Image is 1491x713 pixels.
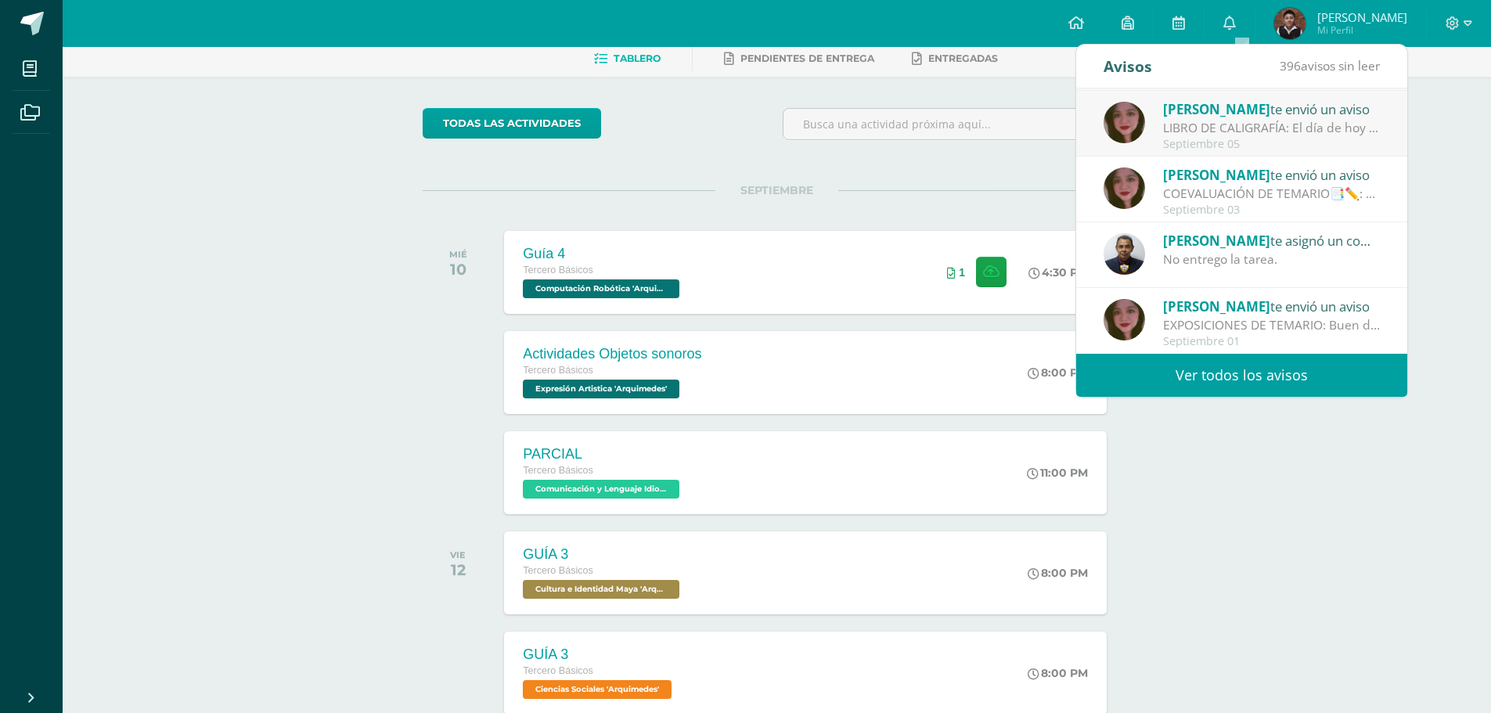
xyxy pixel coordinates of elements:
[1163,316,1381,334] div: EXPOSICIONES DE TEMARIO: Buen día chicos, espero se encuentren bien. Me comunico por este medio p...
[523,346,701,362] div: Actividades Objetos sonoros
[523,565,593,576] span: Tercero Básicos
[523,580,679,599] span: Cultura e Identidad Maya 'Arquimedes'
[523,646,675,663] div: GUÍA 3
[449,260,467,279] div: 10
[1028,666,1088,680] div: 8:00 PM
[715,183,838,197] span: SEPTIEMBRE
[1104,299,1145,340] img: 76ba8faa5d35b300633ec217a03f91ef.png
[1028,366,1088,380] div: 8:00 PM
[1076,354,1407,397] a: Ver todos los avisos
[1163,335,1381,348] div: Septiembre 01
[1163,296,1381,316] div: te envió un aviso
[1104,102,1145,143] img: 76ba8faa5d35b300633ec217a03f91ef.png
[523,446,683,463] div: PARCIAL
[523,546,683,563] div: GUÍA 3
[1163,166,1270,184] span: [PERSON_NAME]
[1163,250,1381,268] div: No entrego la tarea.
[1163,185,1381,203] div: COEVALUACIÓN DE TEMARIO📑✏️: Buen día chicos, me comunico nuevamente por este medio para informar ...
[1163,164,1381,185] div: te envió un aviso
[912,46,998,71] a: Entregadas
[523,380,679,398] span: Expresión Artistica 'Arquimedes'
[1163,99,1381,119] div: te envió un aviso
[523,365,593,376] span: Tercero Básicos
[959,266,965,279] span: 1
[1163,138,1381,151] div: Septiembre 05
[1163,297,1270,315] span: [PERSON_NAME]
[1163,100,1270,118] span: [PERSON_NAME]
[947,266,965,279] div: Archivos entregados
[423,108,601,139] a: todas las Actividades
[450,560,466,579] div: 12
[523,279,679,298] span: Computación Robótica 'Arquimedes'
[1163,119,1381,137] div: LIBRO DE CALIGRAFÍA: El día de hoy se les entregó a los estudiantes el libro de caligrafía termin...
[449,249,467,260] div: MIÉ
[1027,466,1088,480] div: 11:00 PM
[1104,233,1145,275] img: b39acb9233a3ac3163c44be5a56bc5c9.png
[1317,9,1407,25] span: [PERSON_NAME]
[1317,23,1407,37] span: Mi Perfil
[1163,203,1381,217] div: Septiembre 03
[450,549,466,560] div: VIE
[724,46,874,71] a: Pendientes de entrega
[614,52,661,64] span: Tablero
[1104,45,1152,88] div: Avisos
[523,665,593,676] span: Tercero Básicos
[523,246,683,262] div: Guía 4
[1280,57,1301,74] span: 396
[928,52,998,64] span: Entregadas
[523,680,672,699] span: Ciencias Sociales 'Arquimedes'
[523,465,593,476] span: Tercero Básicos
[594,46,661,71] a: Tablero
[1274,8,1306,39] img: 0b75a94562a963df38c6043a82111e03.png
[1028,265,1088,279] div: 4:30 PM
[1028,566,1088,580] div: 8:00 PM
[740,52,874,64] span: Pendientes de entrega
[783,109,1130,139] input: Busca una actividad próxima aquí...
[523,265,593,275] span: Tercero Básicos
[1163,232,1270,250] span: [PERSON_NAME]
[1280,57,1380,74] span: avisos sin leer
[1163,230,1381,250] div: te asignó un comentario en 'Nomina de [PERSON_NAME]' para 'Contabilidad'
[523,480,679,499] span: Comunicación y Lenguaje Idioma Extranjero 'Arquimedes'
[1104,167,1145,209] img: 76ba8faa5d35b300633ec217a03f91ef.png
